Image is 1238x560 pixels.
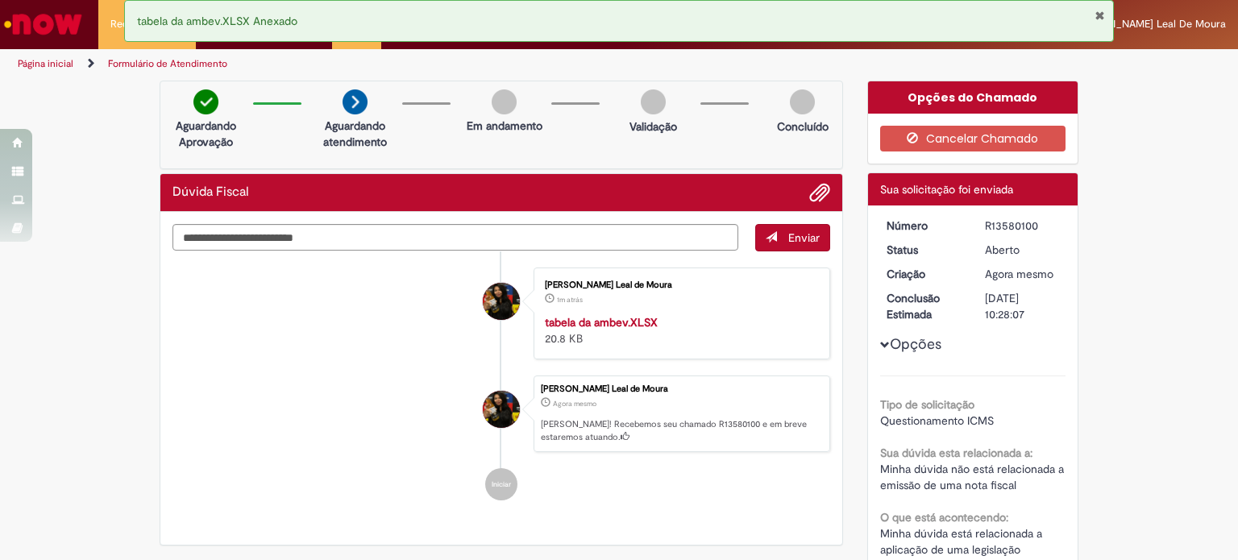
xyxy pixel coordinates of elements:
[110,16,167,32] span: Requisições
[557,295,583,305] time: 30/09/2025 09:27:14
[880,462,1067,492] span: Minha dúvida não está relacionada a emissão de uma nota fiscal
[545,280,813,290] div: [PERSON_NAME] Leal de Moura
[557,295,583,305] span: 1m atrás
[985,290,1060,322] div: [DATE] 10:28:07
[868,81,1078,114] div: Opções do Chamado
[985,266,1060,282] div: 30/09/2025 09:28:04
[172,224,738,251] textarea: Digite sua mensagem aqui...
[985,242,1060,258] div: Aberto
[985,267,1053,281] span: Agora mesmo
[777,118,829,135] p: Concluído
[790,89,815,114] img: img-circle-grey.png
[629,118,677,135] p: Validação
[809,182,830,203] button: Adicionar anexos
[874,242,974,258] dt: Status
[541,418,821,443] p: [PERSON_NAME]! Recebemos seu chamado R13580100 e em breve estaremos atuando.
[483,391,520,428] div: Joice Aparecida Leal de Moura
[172,251,830,517] ul: Histórico de tíquete
[1095,9,1105,22] button: Fechar Notificação
[137,14,297,28] span: tabela da ambev.XLSX Anexado
[880,397,974,412] b: Tipo de solicitação
[1072,17,1226,31] span: [PERSON_NAME] Leal De Moura
[880,446,1032,460] b: Sua dúvida esta relacionada a:
[874,218,974,234] dt: Número
[553,399,596,409] span: Agora mesmo
[874,290,974,322] dt: Conclusão Estimada
[12,49,813,79] ul: Trilhas de página
[545,315,658,330] a: tabela da ambev.XLSX
[2,8,85,40] img: ServiceNow
[985,267,1053,281] time: 30/09/2025 09:28:04
[343,89,368,114] img: arrow-next.png
[880,413,994,428] span: Questionamento ICMS
[167,118,245,150] p: Aguardando Aprovação
[553,399,596,409] time: 30/09/2025 09:28:04
[641,89,666,114] img: img-circle-grey.png
[172,375,830,453] li: Joice Aparecida Leal de Moura
[18,57,73,70] a: Página inicial
[193,89,218,114] img: check-circle-green.png
[755,224,830,251] button: Enviar
[788,230,820,245] span: Enviar
[467,118,542,134] p: Em andamento
[880,510,1008,525] b: O que está acontecendo:
[541,384,821,394] div: [PERSON_NAME] Leal de Moura
[316,118,394,150] p: Aguardando atendimento
[492,89,517,114] img: img-circle-grey.png
[483,283,520,320] div: Joice Aparecida Leal de Moura
[172,185,249,200] h2: Dúvida Fiscal Histórico de tíquete
[880,182,1013,197] span: Sua solicitação foi enviada
[985,218,1060,234] div: R13580100
[108,57,227,70] a: Formulário de Atendimento
[874,266,974,282] dt: Criação
[545,314,813,346] div: 20.8 KB
[880,126,1066,151] button: Cancelar Chamado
